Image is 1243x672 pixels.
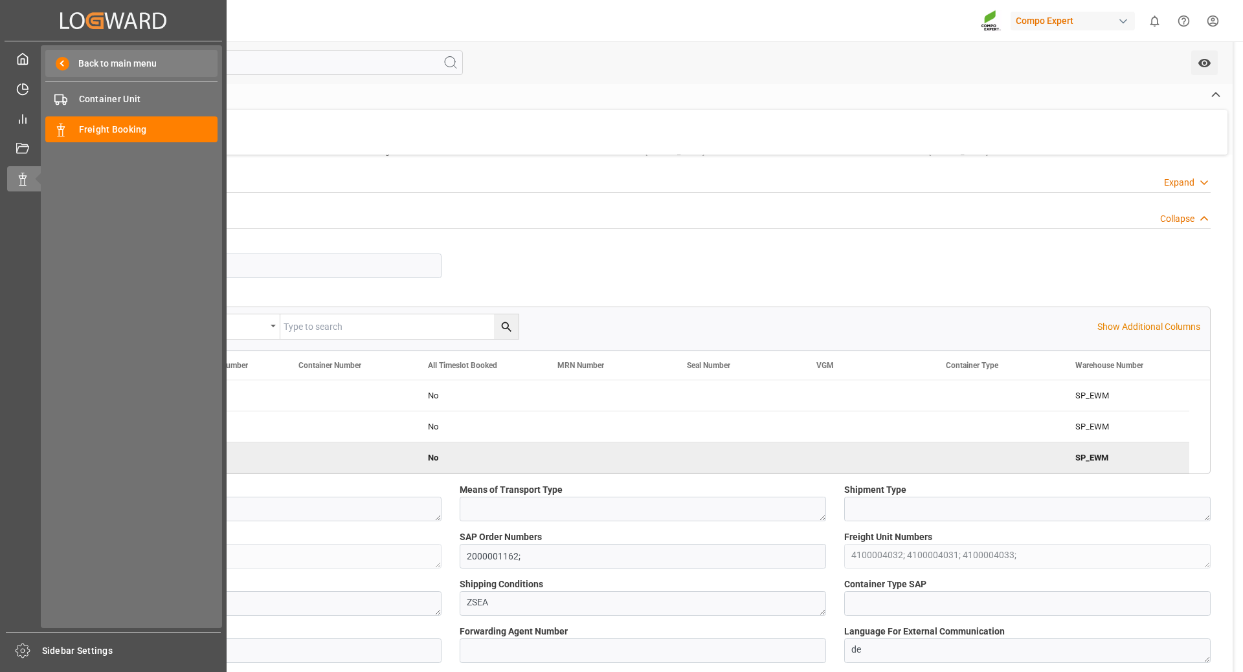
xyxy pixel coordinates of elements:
textarea: ZSEA [75,497,442,521]
textarea: ZSEA [460,591,826,616]
span: Freight Unit Numbers [844,530,932,544]
button: search button [494,314,519,339]
div: SP_EWM [1060,380,1189,411]
span: Back to main menu [69,57,157,70]
button: show 0 new notifications [1140,6,1169,36]
div: No [428,443,526,473]
span: Container Type [946,361,998,370]
a: Container Unit [45,87,218,112]
span: [PERSON_NAME] reached the POD [929,147,1048,157]
div: No [428,381,526,411]
span: Shipping Conditions [460,578,543,591]
button: open menu [183,314,280,339]
div: Collapse [1160,212,1194,226]
button: Compo Expert [1011,8,1140,33]
p: Show Additional Columns [1097,320,1200,334]
div: No [428,412,526,442]
a: Timeslot Management [7,76,219,101]
span: Seal Number [687,361,730,370]
div: Compo Expert [1011,12,1135,30]
textarea: de [844,638,1211,663]
span: Container Unit [79,92,218,106]
span: Container Type SAP [844,578,926,591]
span: Sidebar Settings [42,644,221,658]
div: Press SPACE to deselect this row. [153,442,1189,473]
span: Container Number [298,361,361,370]
a: My Cockpit [7,46,219,71]
div: SP_EWM [1060,442,1189,473]
div: Press SPACE to select this row. [153,411,1189,442]
button: Help Center [1169,6,1198,36]
div: Press SPACE to select this row. [153,380,1189,411]
div: Expand [1164,176,1194,190]
input: Search Fields [60,50,463,75]
span: Language For External Communication [844,625,1005,638]
textarea: 12082025_2; [75,544,442,569]
span: Shipment Type [844,483,906,497]
span: SAP Order Numbers [460,530,542,544]
div: Equals [190,317,266,332]
div: SP_EWM [1060,411,1189,442]
span: MRN Number [557,361,604,370]
span: Booking confirmation received [361,147,467,157]
input: Type to search [280,314,519,339]
span: Means of Transport Type [460,483,563,497]
span: VGM [816,361,834,370]
textarea: 4100004032; 4100004031; 4100004033; [844,544,1211,569]
a: Freight Booking [45,116,218,142]
span: Warehouse Number [1075,361,1143,370]
span: Forwarding Agent Number [460,625,568,638]
span: [PERSON_NAME] left the POL [645,147,746,157]
img: Screenshot%202023-09-29%20at%2010.02.21.png_1712312052.png [981,10,1002,32]
span: Freight Booking [79,123,218,136]
button: open menu [1191,50,1218,75]
span: All Timeslot Booked [428,361,497,370]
